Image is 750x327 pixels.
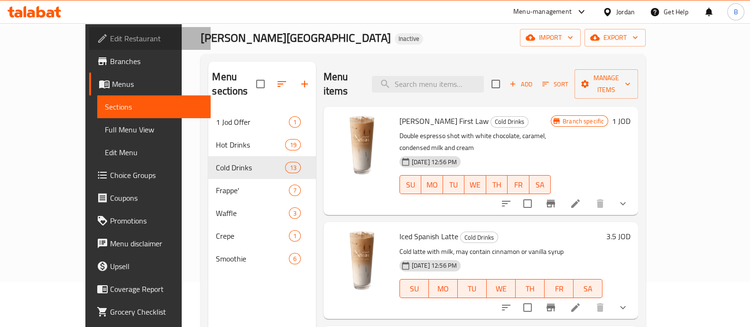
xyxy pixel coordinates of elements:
[468,178,482,192] span: WE
[617,302,629,313] svg: Show Choices
[208,224,315,247] div: Crepe1
[491,116,528,128] div: Cold Drinks
[574,279,602,298] button: SA
[570,198,581,209] a: Edit menu item
[89,232,211,255] a: Menu disclaimer
[577,282,599,296] span: SA
[529,175,551,194] button: SA
[216,207,288,219] span: Waffle
[518,194,537,214] span: Select to update
[105,101,203,112] span: Sections
[97,95,211,118] a: Sections
[487,279,516,298] button: WE
[548,282,570,296] span: FR
[443,175,464,194] button: TU
[110,33,203,44] span: Edit Restaurant
[285,162,300,173] div: items
[395,35,423,43] span: Inactive
[491,282,512,296] span: WE
[399,229,458,243] span: Iced Spanish Latte
[110,169,203,181] span: Choice Groups
[110,215,203,226] span: Promotions
[208,247,315,270] div: Smoothie6
[270,73,293,95] span: Sort sections
[216,253,288,264] span: Smoothie
[289,185,301,196] div: items
[110,306,203,318] span: Grocery Checklist
[110,192,203,204] span: Coupons
[462,282,483,296] span: TU
[89,278,211,300] a: Coverage Report
[733,7,738,17] span: B
[216,162,285,173] span: Cold Drinks
[559,117,608,126] span: Branch specific
[216,116,288,128] span: 1 Jod Offer
[289,118,300,127] span: 1
[89,73,211,95] a: Menus
[506,77,536,92] span: Add item
[511,178,525,192] span: FR
[404,178,417,192] span: SU
[539,192,562,215] button: Branch-specific-item
[289,253,301,264] div: items
[289,207,301,219] div: items
[105,147,203,158] span: Edit Menu
[97,118,211,141] a: Full Menu View
[429,279,458,298] button: MO
[486,175,508,194] button: TH
[208,107,315,274] nav: Menu sections
[508,79,534,90] span: Add
[520,29,581,47] button: import
[539,296,562,319] button: Branch-specific-item
[399,246,602,258] p: Cold latte with milk, may contain cinnamon or vanilla syrup
[612,114,630,128] h6: 1 JOD
[285,139,300,150] div: items
[616,7,635,17] div: Jordan
[495,192,518,215] button: sort-choices
[110,283,203,295] span: Coverage Report
[208,133,315,156] div: Hot Drinks19
[89,300,211,323] a: Grocery Checklist
[208,202,315,224] div: Waffle3
[495,296,518,319] button: sort-choices
[408,261,461,270] span: [DATE] 12:56 PM
[491,116,528,127] span: Cold Drinks
[458,279,487,298] button: TU
[399,130,551,154] p: Double espresso shot with white chocolate, caramel, condensed milk and cream
[461,232,498,243] span: Cold Drinks
[447,178,461,192] span: TU
[324,70,361,98] h2: Menu items
[89,164,211,187] a: Choice Groups
[611,192,634,215] button: show more
[89,50,211,73] a: Branches
[89,255,211,278] a: Upsell
[331,114,392,175] img: Newton's First Law
[516,279,545,298] button: TH
[289,254,300,263] span: 6
[89,209,211,232] a: Promotions
[289,186,300,195] span: 7
[506,77,536,92] button: Add
[250,74,270,94] span: Select all sections
[528,32,573,44] span: import
[592,32,638,44] span: export
[372,76,484,93] input: search
[289,209,300,218] span: 3
[536,77,574,92] span: Sort items
[617,198,629,209] svg: Show Choices
[216,230,288,242] div: Crepe
[399,114,489,128] span: [PERSON_NAME] First Law
[518,298,537,318] span: Select to update
[589,296,611,319] button: delete
[331,230,392,290] img: Iced Spanish Latte
[433,282,454,296] span: MO
[533,178,547,192] span: SA
[216,139,285,150] span: Hot Drinks
[293,73,316,95] button: Add section
[289,232,300,241] span: 1
[289,116,301,128] div: items
[208,156,315,179] div: Cold Drinks13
